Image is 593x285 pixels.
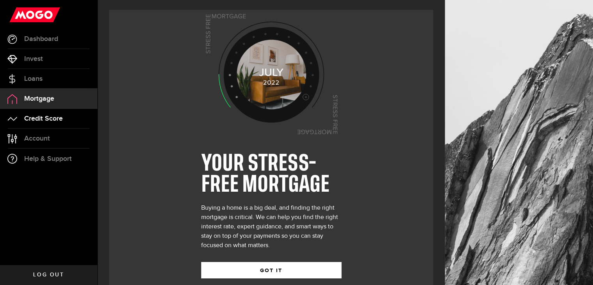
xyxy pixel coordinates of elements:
span: Help & Support [24,155,72,162]
span: Account [24,135,50,142]
button: Open LiveChat chat widget [6,3,30,27]
span: Mortgage [24,95,54,102]
h1: YOUR STRESS-FREE MORTGAGE [201,153,342,196]
span: Loans [24,75,42,82]
button: GOT IT [201,262,342,278]
span: Dashboard [24,36,58,43]
div: Buying a home is a big deal, and finding the right mortgage is critical. We can help you find the... [201,203,342,250]
span: Credit Score [24,115,63,122]
span: Log out [33,272,64,278]
span: Invest [24,55,43,62]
